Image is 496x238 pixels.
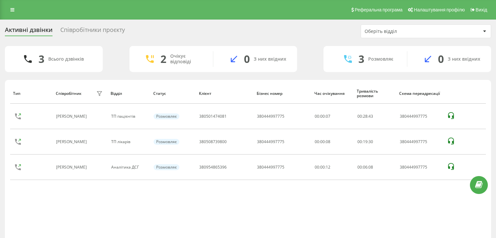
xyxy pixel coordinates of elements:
div: Відділ [111,91,147,96]
div: З них вхідних [254,56,286,62]
div: 0 [244,53,250,65]
div: 3 [38,53,44,65]
span: 43 [368,113,373,119]
div: 00:00:07 [315,114,350,119]
div: : : [357,140,373,144]
div: 380508739800 [199,140,227,144]
span: 30 [368,139,373,144]
iframe: Intercom live chat [474,201,489,217]
div: [PERSON_NAME] [56,140,88,144]
div: 0 [438,53,444,65]
span: 06 [363,164,368,170]
div: Час очікування [314,91,351,96]
span: 28 [363,113,368,119]
span: Вихід [476,7,487,12]
div: 380444997775 [257,140,284,144]
div: 380954865396 [199,165,227,170]
div: Всього дзвінків [48,56,84,62]
span: Налаштування профілю [414,7,465,12]
div: Співробітники проєкту [60,26,125,37]
div: ТП лікарів [111,140,146,144]
div: 00:00:08 [315,140,350,144]
div: Розмовляє [154,113,179,119]
span: 19 [363,139,368,144]
div: 00:00:12 [315,165,350,170]
div: Розмовляє [154,164,179,170]
div: Співробітник [56,91,82,96]
div: Статус [153,91,193,96]
div: Клієнт [199,91,250,96]
span: 00 [357,164,362,170]
div: 380444997775 [257,114,284,119]
div: : : [357,165,373,170]
div: Тип [13,91,49,96]
div: Розмовляє [368,56,393,62]
span: 00 [357,139,362,144]
div: Тривалість розмови [357,89,393,98]
span: 08 [368,164,373,170]
span: Реферальна програма [355,7,403,12]
div: [PERSON_NAME] [56,165,88,170]
div: : : [357,114,373,119]
div: Бізнес номер [257,91,308,96]
div: Очікує відповіді [170,53,203,65]
div: Розмовляє [154,139,179,145]
div: Оберіть відділ [365,29,443,34]
div: 3 [358,53,364,65]
div: 380444997775 [400,114,440,119]
div: Схема переадресації [399,91,440,96]
div: ТП пацієнтів [111,114,146,119]
div: 380444997775 [400,165,440,170]
div: 2 [160,53,166,65]
div: [PERSON_NAME] [56,114,88,119]
div: 380501474081 [199,114,227,119]
div: Аналітика ДСГ [111,165,146,170]
span: 00 [357,113,362,119]
div: 380444997775 [400,140,440,144]
div: З них вхідних [448,56,480,62]
div: Активні дзвінки [5,26,53,37]
div: 380444997775 [257,165,284,170]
